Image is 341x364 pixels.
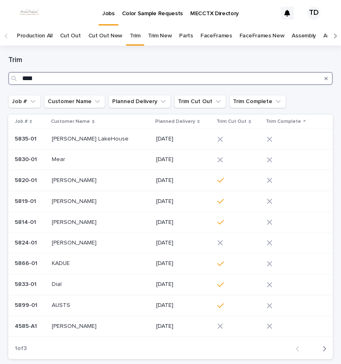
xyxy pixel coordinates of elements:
[8,253,333,274] tr: 5866-015866-01 KADUEKADUE [DATE]
[8,95,41,108] button: Job #
[8,316,333,336] tr: 4585-A14585-A1 [PERSON_NAME][PERSON_NAME] [DATE]
[156,136,211,143] p: [DATE]
[44,95,105,108] button: Customer Name
[156,323,211,330] p: [DATE]
[8,55,333,65] h1: Trim
[174,95,226,108] button: Trim Cut Out
[156,198,211,205] p: [DATE]
[8,295,333,316] tr: 5899-015899-01 AUSTSAUSTS [DATE]
[52,321,98,330] p: [PERSON_NAME]
[148,26,172,46] a: Trim New
[155,117,195,126] p: Planned Delivery
[311,345,333,352] button: Next
[130,26,141,46] a: Trim
[60,26,81,46] a: Cut Out
[15,279,38,288] p: 5833-01
[229,95,286,108] button: Trim Complete
[8,274,333,295] tr: 5833-015833-01 DialDial [DATE]
[52,300,72,309] p: AUSTS
[156,240,211,247] p: [DATE]
[240,26,285,46] a: FaceFrames New
[8,72,333,85] input: Search
[88,26,123,46] a: Cut Out New
[8,170,333,191] tr: 5820-015820-01 [PERSON_NAME][PERSON_NAME] [DATE]
[156,302,211,309] p: [DATE]
[156,219,211,226] p: [DATE]
[15,258,39,267] p: 5866-01
[179,26,193,46] a: Parts
[108,95,171,108] button: Planned Delivery
[52,175,98,184] p: [PERSON_NAME]
[52,238,98,247] p: [PERSON_NAME]
[156,281,211,288] p: [DATE]
[292,26,316,46] a: Assembly
[15,300,39,309] p: 5899-01
[8,191,333,212] tr: 5819-015819-01 [PERSON_NAME][PERSON_NAME] [DATE]
[15,175,39,184] p: 5820-01
[52,258,71,267] p: KADUE
[52,154,67,163] p: Mear
[52,134,130,143] p: [PERSON_NAME] LakeHouse
[15,238,39,247] p: 5824-01
[52,279,63,288] p: Dial
[8,129,333,150] tr: 5835-015835-01 [PERSON_NAME] LakeHouse[PERSON_NAME] LakeHouse [DATE]
[15,196,38,205] p: 5819-01
[156,260,211,267] p: [DATE]
[8,212,333,233] tr: 5814-015814-01 [PERSON_NAME][PERSON_NAME] [DATE]
[17,26,53,46] a: Production All
[8,150,333,170] tr: 5830-015830-01 MearMear [DATE]
[16,5,42,21] img: dhEtdSsQReaQtgKTuLrt
[156,177,211,184] p: [DATE]
[266,117,301,126] p: Trim Complete
[15,134,38,143] p: 5835-01
[15,217,38,226] p: 5814-01
[15,321,39,330] p: 4585-A1
[156,156,211,163] p: [DATE]
[52,217,98,226] p: [PERSON_NAME]
[200,26,232,46] a: FaceFrames
[15,154,39,163] p: 5830-01
[289,345,311,352] button: Back
[307,7,320,20] div: TD
[8,233,333,253] tr: 5824-015824-01 [PERSON_NAME][PERSON_NAME] [DATE]
[51,117,90,126] p: Customer Name
[52,196,98,205] p: [PERSON_NAME]
[217,117,247,126] p: Trim Cut Out
[8,339,33,359] p: 1 of 3
[15,117,28,126] p: Job #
